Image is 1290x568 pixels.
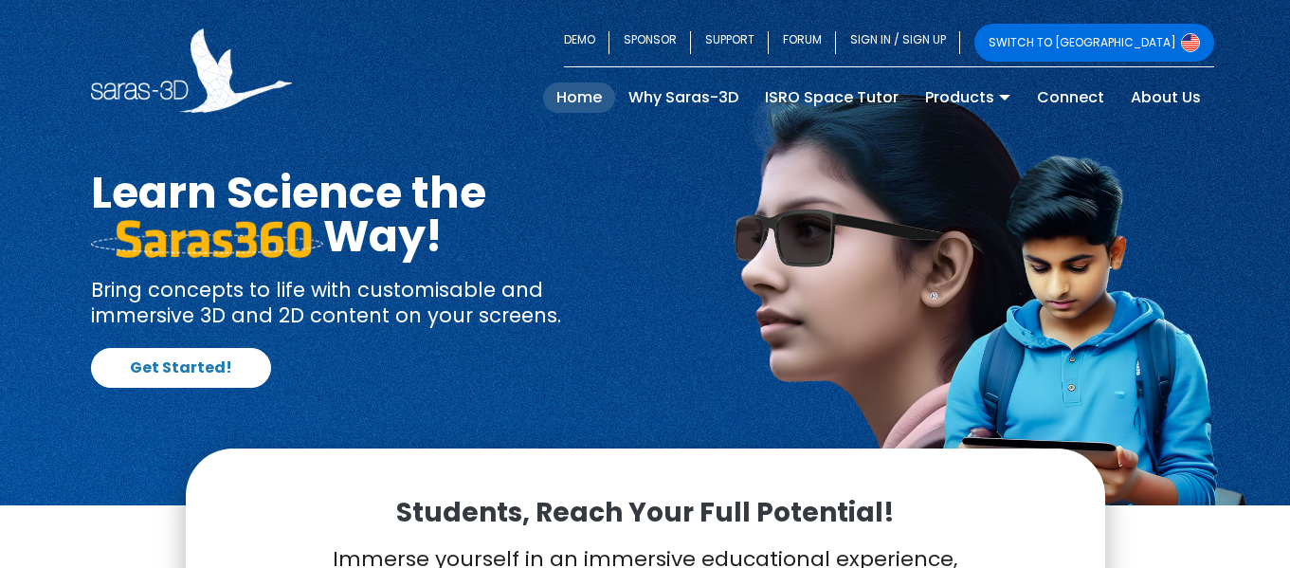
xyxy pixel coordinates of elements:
a: Why Saras-3D [615,82,752,113]
a: Get Started! [91,348,271,388]
a: FORUM [769,24,836,62]
img: saras 360 [91,220,323,258]
h1: Learn Science the Way! [91,171,631,258]
p: Bring concepts to life with customisable and immersive 3D and 2D content on your screens. [91,277,631,329]
a: SWITCH TO [GEOGRAPHIC_DATA] [974,24,1214,62]
p: Students, Reach Your Full Potential! [233,496,1058,530]
a: ISRO Space Tutor [752,82,912,113]
a: About Us [1117,82,1214,113]
a: DEMO [564,24,609,62]
img: Saras 3D [91,28,293,113]
a: Products [912,82,1024,113]
a: SIGN IN / SIGN UP [836,24,960,62]
a: SPONSOR [609,24,691,62]
a: SUPPORT [691,24,769,62]
img: Switch to USA [1181,33,1200,52]
a: Connect [1024,82,1117,113]
a: Home [543,82,615,113]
